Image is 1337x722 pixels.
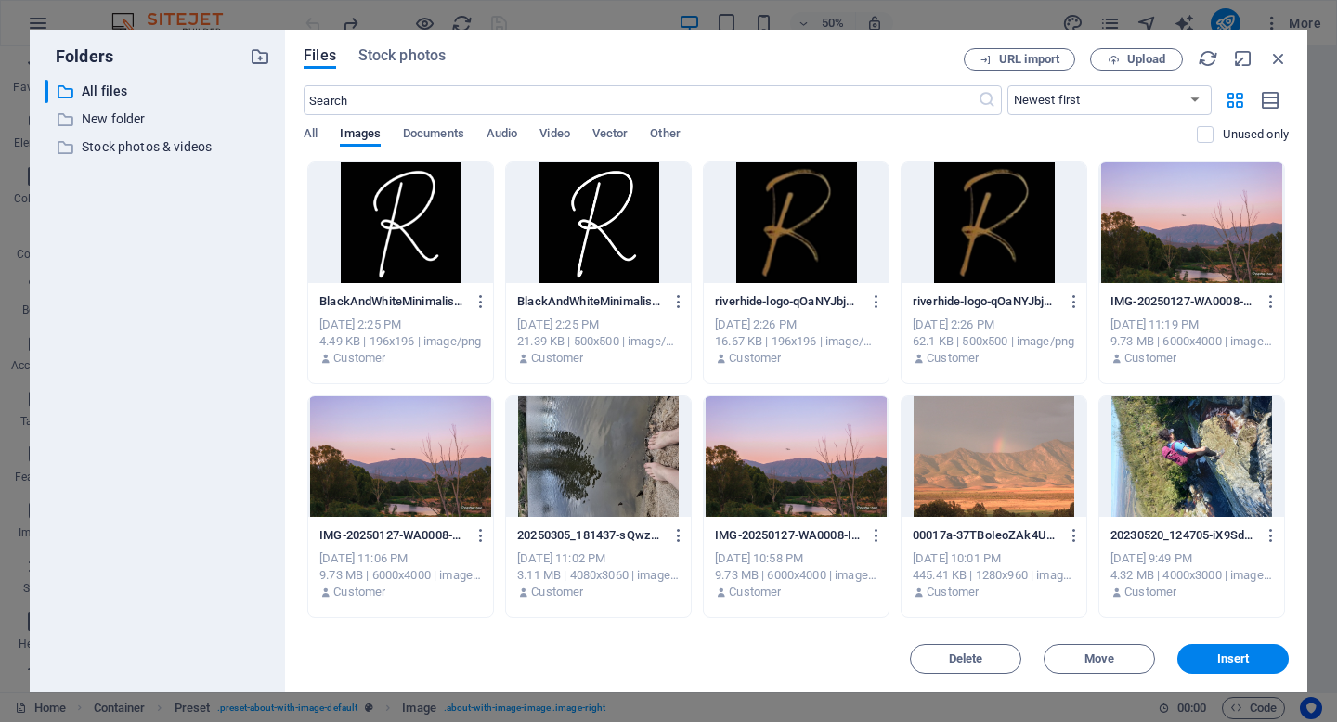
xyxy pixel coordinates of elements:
div: [DATE] 10:58 PM [715,550,877,567]
p: Customer [333,350,385,367]
p: Customer [927,584,979,600]
span: All [304,122,318,148]
span: Files [304,45,336,67]
button: Move [1044,644,1155,674]
p: Displays only files that are not in use on the website. Files added during this session can still... [1223,126,1289,143]
input: Search [304,85,977,115]
span: Video [539,122,569,148]
p: Customer [729,584,781,600]
i: Create new folder [250,46,270,67]
i: Minimize [1233,48,1253,69]
p: All files [82,81,236,102]
p: Customer [531,350,583,367]
div: ​ [45,80,48,103]
span: Move [1084,653,1114,664]
i: Close [1268,48,1289,69]
p: New folder [82,109,236,130]
div: 4.49 KB | 196x196 | image/png [319,333,482,350]
span: Documents [403,122,464,148]
div: 3.11 MB | 4080x3060 | image/jpeg [517,567,680,584]
span: Stock photos [358,45,446,67]
div: [DATE] 10:01 PM [913,550,1075,567]
p: 00017a-37TBoIeoZAk4UbJSFnimnw.JPG [913,527,1058,544]
div: 445.41 KB | 1280x960 | image/jpeg [913,567,1075,584]
p: riverhide-logo-qOaNYJbjG388tlJ9Ax1WsQ-HSDBb_4sZ8URuOo14uuWRQ.png [715,293,860,310]
p: Customer [333,584,385,600]
div: 9.73 MB | 6000x4000 | image/jpeg [319,567,482,584]
p: Customer [927,350,979,367]
button: URL import [964,48,1075,71]
button: Delete [910,644,1021,674]
span: Upload [1127,54,1165,65]
div: 9.73 MB | 6000x4000 | image/jpeg [715,567,877,584]
div: 21.39 KB | 500x500 | image/png [517,333,680,350]
p: Customer [531,584,583,600]
i: Reload [1198,48,1218,69]
p: 20230520_124705-iX9SdFhzVYHC0VUcalmTfQ.jpg [1110,527,1255,544]
p: 20250305_181437-sQwzaiPud0T2U-8qh3Q30Q.jpg [517,527,662,544]
p: IMG-20250127-WA0008-GjWwoD8ICCDL5CdZrDmg9w.jpg [1110,293,1255,310]
button: Upload [1090,48,1183,71]
div: 9.73 MB | 6000x4000 | image/jpeg [1110,333,1273,350]
p: Folders [45,45,113,69]
div: [DATE] 9:49 PM [1110,550,1273,567]
span: Other [650,122,680,148]
span: Images [340,122,381,148]
span: Audio [487,122,517,148]
div: [DATE] 2:26 PM [913,316,1075,333]
div: Stock photos & videos [45,135,270,159]
button: Insert [1177,644,1289,674]
div: New folder [45,108,270,131]
span: Insert [1217,653,1250,664]
div: 16.67 KB | 196x196 | image/png [715,333,877,350]
div: [DATE] 11:19 PM [1110,316,1273,333]
div: [DATE] 2:25 PM [319,316,482,333]
span: URL import [999,54,1059,65]
p: BlackAndWhiteMinimalistTypographyPersonalLogo-P10bcCTHm8ihER1XfSXWNA--FbvsdUyTRLxC695jbN8Kg.png [319,293,464,310]
span: Delete [949,653,983,664]
div: 4.32 MB | 4000x3000 | image/jpeg [1110,567,1273,584]
p: Customer [729,350,781,367]
p: Customer [1124,350,1176,367]
p: Customer [1124,584,1176,600]
p: IMG-20250127-WA0008-3b3sNW96SrVaA9UqyhJw5A.jpg [319,527,464,544]
div: 62.1 KB | 500x500 | image/png [913,333,1075,350]
div: [DATE] 11:06 PM [319,550,482,567]
div: [DATE] 11:02 PM [517,550,680,567]
p: IMG-20250127-WA0008-IWQMPQzEDRbtWe-ZSo_0rg.jpg [715,527,860,544]
div: [DATE] 2:25 PM [517,316,680,333]
p: riverhide-logo-qOaNYJbjG388tlJ9Ax1WsQ.png [913,293,1058,310]
p: Stock photos & videos [82,136,236,158]
span: Vector [592,122,629,148]
div: [DATE] 2:26 PM [715,316,877,333]
p: BlackAndWhiteMinimalistTypographyPersonalLogo-P10bcCTHm8ihER1XfSXWNA.png [517,293,662,310]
